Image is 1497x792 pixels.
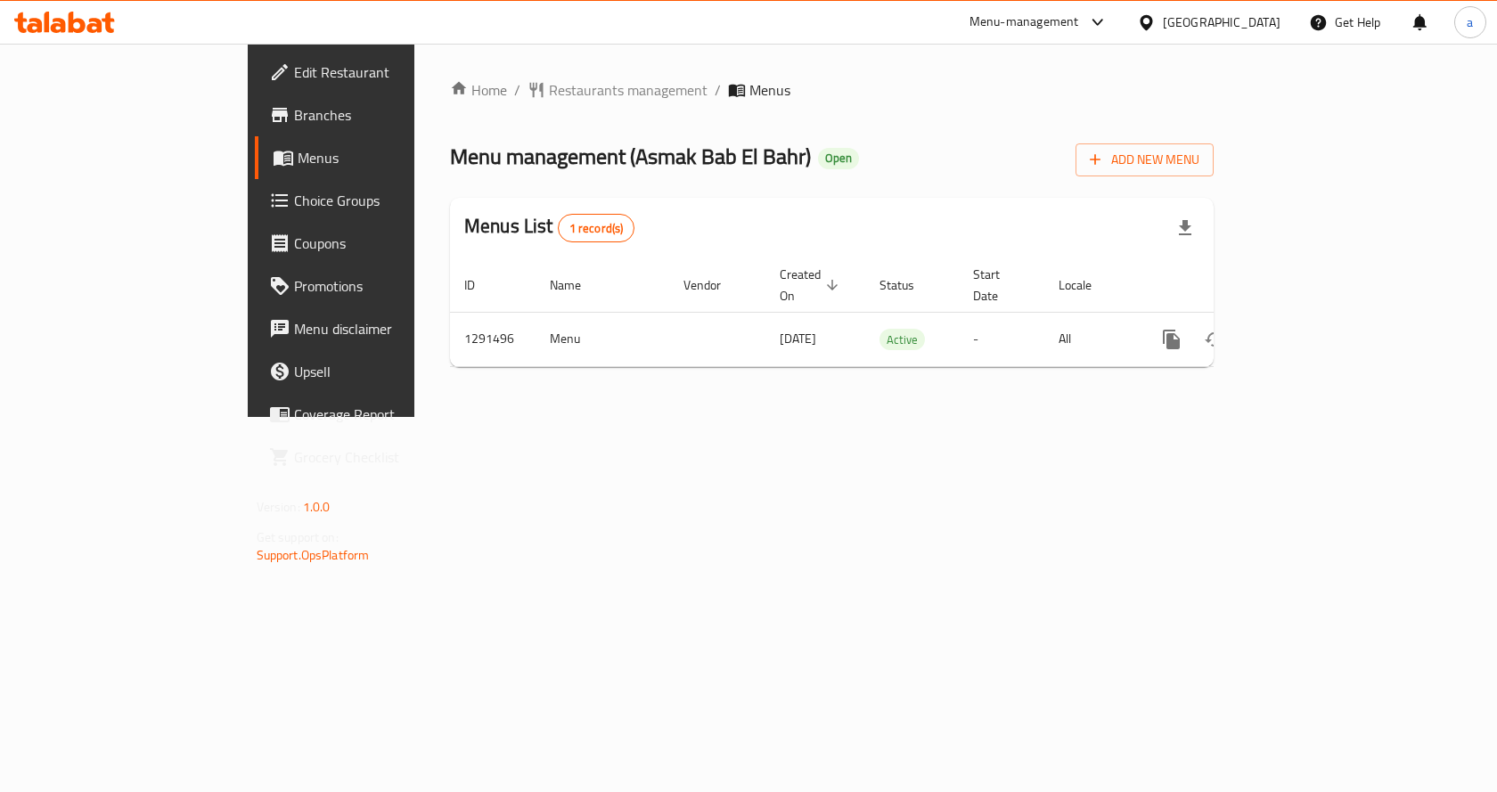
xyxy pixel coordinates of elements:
[450,258,1336,367] table: enhanced table
[559,220,634,237] span: 1 record(s)
[536,312,669,366] td: Menu
[973,264,1023,306] span: Start Date
[298,147,484,168] span: Menus
[959,312,1044,366] td: -
[1090,149,1199,171] span: Add New Menu
[255,307,498,350] a: Menu disclaimer
[294,275,484,297] span: Promotions
[255,51,498,94] a: Edit Restaurant
[294,318,484,339] span: Menu disclaimer
[549,79,708,101] span: Restaurants management
[255,350,498,393] a: Upsell
[255,136,498,179] a: Menus
[1136,258,1336,313] th: Actions
[1044,312,1136,366] td: All
[255,393,498,436] a: Coverage Report
[780,264,844,306] span: Created On
[1164,207,1207,249] div: Export file
[257,526,339,549] span: Get support on:
[1059,274,1115,296] span: Locale
[715,79,721,101] li: /
[818,151,859,166] span: Open
[294,233,484,254] span: Coupons
[1076,143,1214,176] button: Add New Menu
[969,12,1079,33] div: Menu-management
[528,79,708,101] a: Restaurants management
[818,148,859,169] div: Open
[558,214,635,242] div: Total records count
[1467,12,1473,32] span: a
[1163,12,1280,32] div: [GEOGRAPHIC_DATA]
[255,179,498,222] a: Choice Groups
[303,495,331,518] span: 1.0.0
[464,213,634,242] h2: Menus List
[780,327,816,350] span: [DATE]
[255,436,498,478] a: Grocery Checklist
[255,94,498,136] a: Branches
[464,274,498,296] span: ID
[550,274,604,296] span: Name
[255,265,498,307] a: Promotions
[1150,318,1193,361] button: more
[749,79,790,101] span: Menus
[255,222,498,265] a: Coupons
[450,136,811,176] span: Menu management ( Asmak Bab El Bahr )
[683,274,744,296] span: Vendor
[257,495,300,518] span: Version:
[1193,318,1236,361] button: Change Status
[257,543,370,567] a: Support.OpsPlatform
[294,104,484,126] span: Branches
[294,361,484,382] span: Upsell
[879,329,925,350] div: Active
[879,330,925,350] span: Active
[879,274,937,296] span: Status
[294,446,484,468] span: Grocery Checklist
[450,79,1214,101] nav: breadcrumb
[294,190,484,211] span: Choice Groups
[294,61,484,83] span: Edit Restaurant
[294,404,484,425] span: Coverage Report
[514,79,520,101] li: /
